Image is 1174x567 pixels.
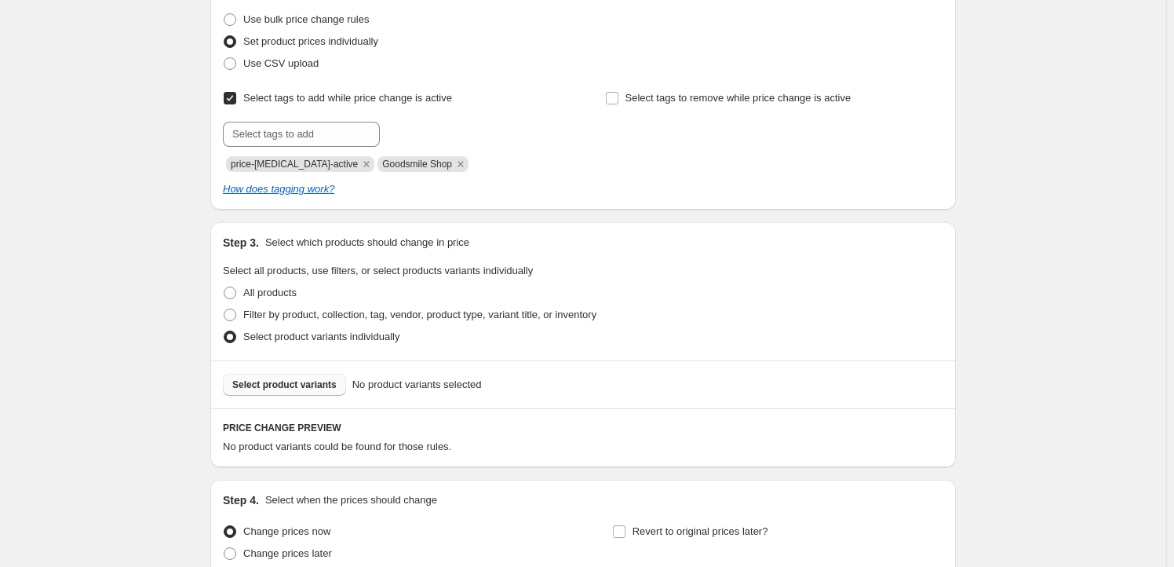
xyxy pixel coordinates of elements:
span: Use bulk price change rules [243,13,369,25]
span: No product variants could be found for those rules. [223,441,451,452]
span: Set product prices individually [243,35,378,47]
span: Revert to original prices later? [633,525,768,537]
button: Select product variants [223,374,346,396]
p: Select when the prices should change [265,492,437,508]
h2: Step 4. [223,492,259,508]
button: Remove Goodsmile Shop [454,157,468,171]
button: Remove price-change-job-active [359,157,374,171]
span: Use CSV upload [243,57,319,69]
span: price-change-job-active [231,159,358,170]
span: Change prices now [243,525,330,537]
span: All products [243,287,297,298]
input: Select tags to add [223,122,380,147]
span: No product variants selected [352,377,482,393]
a: How does tagging work? [223,183,334,195]
span: Select all products, use filters, or select products variants individually [223,265,533,276]
span: Change prices later [243,547,332,559]
h6: PRICE CHANGE PREVIEW [223,422,943,434]
span: Goodsmile Shop [382,159,452,170]
span: Filter by product, collection, tag, vendor, product type, variant title, or inventory [243,309,596,320]
span: Select tags to remove while price change is active [625,92,851,104]
span: Select product variants individually [243,331,399,342]
span: Select tags to add while price change is active [243,92,452,104]
span: Select product variants [232,379,337,391]
h2: Step 3. [223,235,259,251]
p: Select which products should change in price [265,235,469,251]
